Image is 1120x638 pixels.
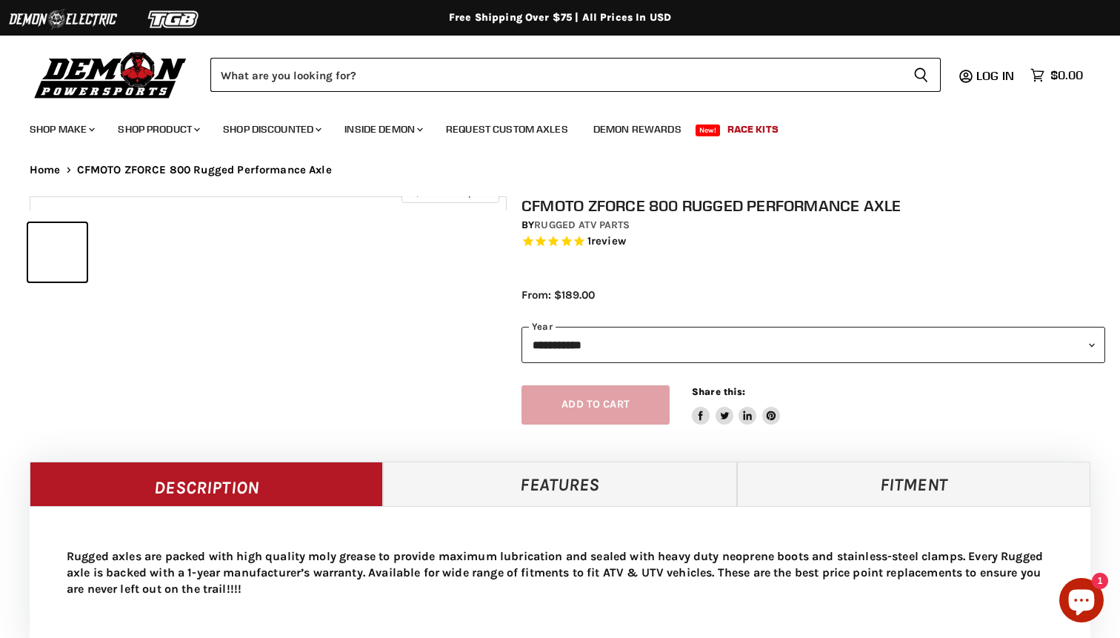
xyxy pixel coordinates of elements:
button: Search [901,58,941,92]
inbox-online-store-chat: Shopify online store chat [1055,578,1108,626]
a: Race Kits [716,114,790,144]
a: Features [383,462,736,506]
span: CFMOTO ZFORCE 800 Rugged Performance Axle [77,164,332,176]
a: Shop Discounted [212,114,330,144]
span: New! [696,124,721,136]
a: Fitment [737,462,1090,506]
a: Request Custom Axles [435,114,579,144]
div: by [521,217,1105,233]
a: Shop Product [107,114,209,144]
span: review [591,234,626,247]
a: Home [30,164,61,176]
ul: Main menu [19,108,1079,144]
a: Shop Make [19,114,104,144]
select: year [521,327,1105,363]
span: 1 reviews [587,234,626,247]
span: Rated 5.0 out of 5 stars 1 reviews [521,234,1105,250]
a: Description [30,462,383,506]
aside: Share this: [692,385,780,425]
button: IMAGE thumbnail [28,223,87,282]
span: Log in [976,68,1014,83]
h1: CFMOTO ZFORCE 800 Rugged Performance Axle [521,196,1105,215]
form: Product [210,58,941,92]
p: Rugged axles are packed with high quality moly grease to provide maximum lubrication and sealed w... [67,548,1053,597]
span: From: $189.00 [521,288,595,302]
a: Inside Demon [333,114,432,144]
span: $0.00 [1050,68,1083,82]
img: Demon Powersports [30,48,192,101]
a: Rugged ATV Parts [534,219,630,231]
a: Demon Rewards [582,114,693,144]
img: Demon Electric Logo 2 [7,5,119,33]
img: TGB Logo 2 [119,5,230,33]
span: Click to expand [409,187,491,198]
a: Log in [970,69,1023,82]
a: $0.00 [1023,64,1090,86]
span: Share this: [692,386,745,397]
input: Search [210,58,901,92]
